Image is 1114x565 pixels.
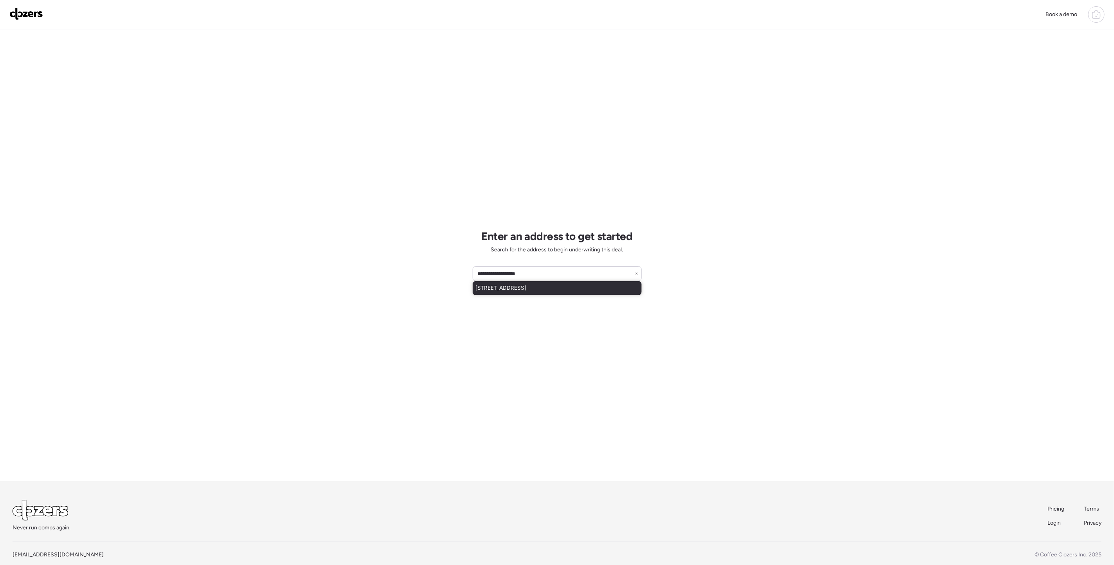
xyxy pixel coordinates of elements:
[491,246,623,254] span: Search for the address to begin underwriting this deal.
[1084,520,1101,526] span: Privacy
[1084,505,1099,512] span: Terms
[13,500,68,521] img: Logo Light
[1047,519,1065,527] a: Login
[13,524,70,532] span: Never run comps again.
[1047,520,1061,526] span: Login
[13,551,104,558] a: [EMAIL_ADDRESS][DOMAIN_NAME]
[1084,505,1101,513] a: Terms
[482,229,633,243] h1: Enter an address to get started
[476,284,527,292] span: [STREET_ADDRESS]
[1035,551,1101,558] span: © Coffee Clozers Inc. 2025
[1047,505,1064,512] span: Pricing
[1047,505,1065,513] a: Pricing
[1045,11,1077,18] span: Book a demo
[9,7,43,20] img: Logo
[1084,519,1101,527] a: Privacy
